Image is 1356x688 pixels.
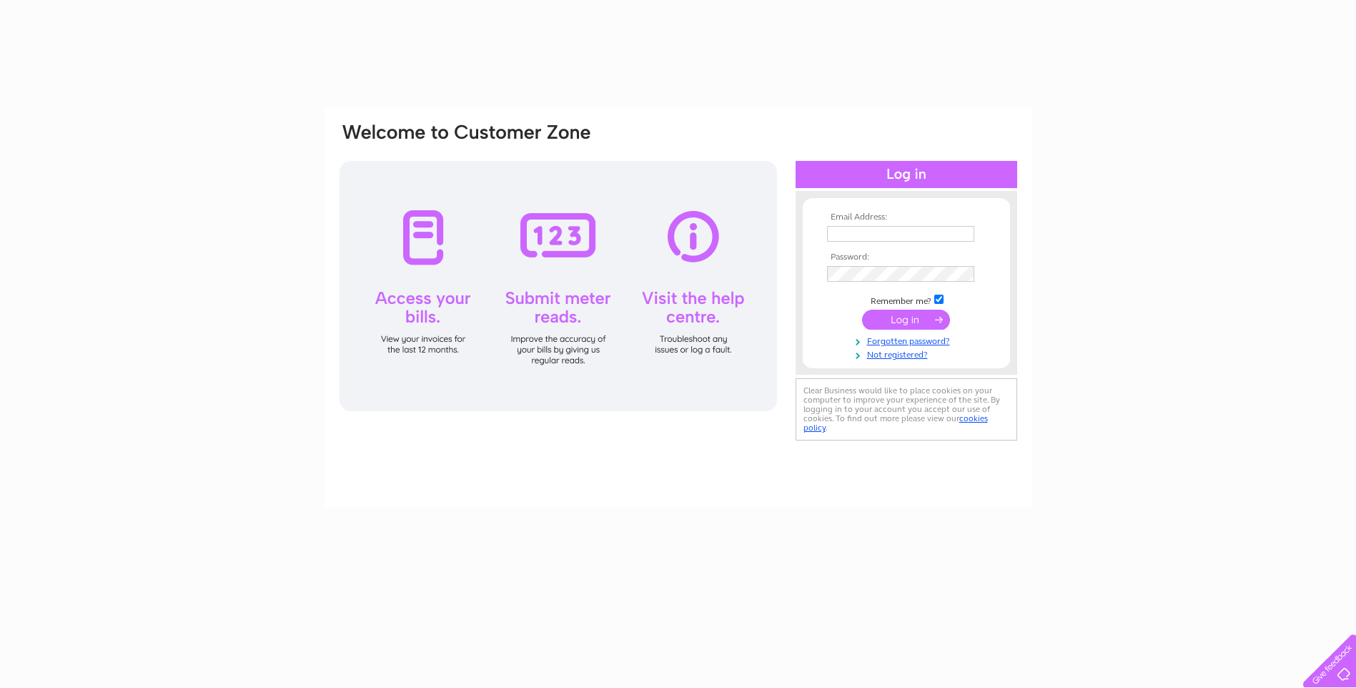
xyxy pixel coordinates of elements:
[862,310,950,330] input: Submit
[823,212,989,222] th: Email Address:
[827,333,989,347] a: Forgotten password?
[827,347,989,360] a: Not registered?
[796,378,1017,441] div: Clear Business would like to place cookies on your computer to improve your experience of the sit...
[803,413,988,433] a: cookies policy
[823,252,989,262] th: Password:
[823,293,989,307] td: Remember me?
